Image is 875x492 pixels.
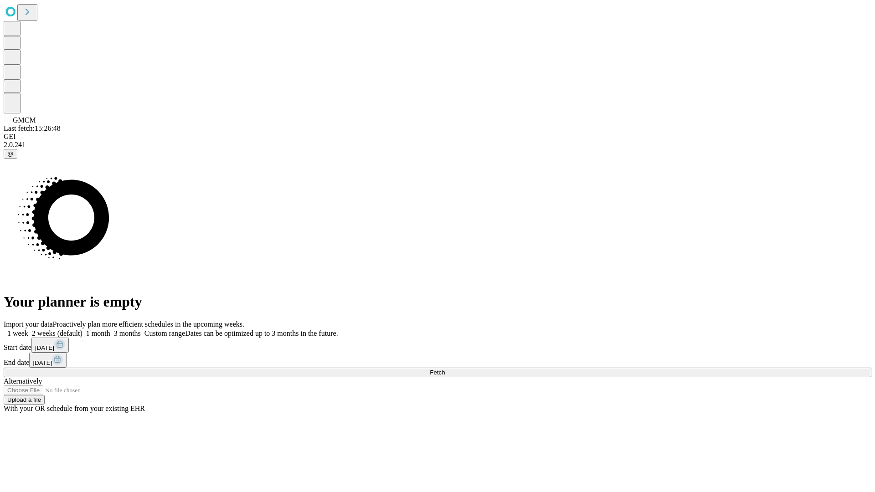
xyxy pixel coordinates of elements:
[4,353,871,368] div: End date
[32,329,82,337] span: 2 weeks (default)
[4,377,42,385] span: Alternatively
[4,338,871,353] div: Start date
[4,405,145,412] span: With your OR schedule from your existing EHR
[144,329,185,337] span: Custom range
[4,149,17,159] button: @
[4,293,871,310] h1: Your planner is empty
[114,329,141,337] span: 3 months
[430,369,445,376] span: Fetch
[7,150,14,157] span: @
[4,141,871,149] div: 2.0.241
[13,116,36,124] span: GMCM
[7,329,28,337] span: 1 week
[4,395,45,405] button: Upload a file
[29,353,67,368] button: [DATE]
[86,329,110,337] span: 1 month
[185,329,338,337] span: Dates can be optimized up to 3 months in the future.
[4,124,61,132] span: Last fetch: 15:26:48
[4,320,53,328] span: Import your data
[4,133,871,141] div: GEI
[31,338,69,353] button: [DATE]
[33,359,52,366] span: [DATE]
[53,320,244,328] span: Proactively plan more efficient schedules in the upcoming weeks.
[35,344,54,351] span: [DATE]
[4,368,871,377] button: Fetch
